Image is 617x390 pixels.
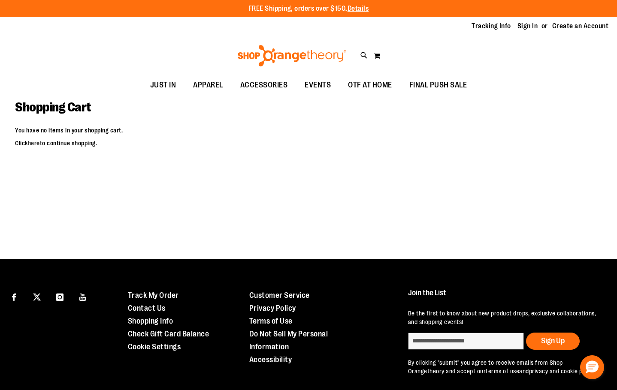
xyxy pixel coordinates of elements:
[249,317,293,325] a: Terms of Use
[408,309,601,326] p: Be the first to know about new product drops, exclusive collaborations, and shopping events!
[401,75,476,95] a: FINAL PUSH SALE
[305,75,331,95] span: EVENTS
[409,75,467,95] span: FINAL PUSH SALE
[236,45,348,66] img: Shop Orangetheory
[517,21,538,31] a: Sign In
[339,75,401,95] a: OTF AT HOME
[232,75,296,95] a: ACCESSORIES
[248,4,369,14] p: FREE Shipping, orders over $150.
[249,330,328,351] a: Do Not Sell My Personal Information
[52,289,67,304] a: Visit our Instagram page
[408,289,601,305] h4: Join the List
[128,317,173,325] a: Shopping Info
[150,75,176,95] span: JUST IN
[128,291,179,300] a: Track My Order
[6,289,21,304] a: Visit our Facebook page
[348,5,369,12] a: Details
[142,75,185,95] a: JUST IN
[486,368,519,375] a: terms of use
[184,75,232,95] a: APPAREL
[296,75,339,95] a: EVENTS
[348,75,392,95] span: OTF AT HOME
[128,330,209,338] a: Check Gift Card Balance
[15,139,602,147] p: Click to continue shopping.
[580,355,604,379] button: Hello, have a question? Let’s chat.
[249,304,296,312] a: Privacy Policy
[128,342,181,351] a: Cookie Settings
[193,75,223,95] span: APPAREL
[526,333,580,350] button: Sign Up
[249,291,310,300] a: Customer Service
[128,304,166,312] a: Contact Us
[28,140,40,147] a: here
[15,126,602,135] p: You have no items in your shopping cart.
[15,100,91,114] span: Shopping Cart
[408,358,601,375] p: By clicking "submit" you agree to receive emails from Shop Orangetheory and accept our and
[240,75,288,95] span: ACCESSORIES
[249,355,292,364] a: Accessibility
[541,336,565,345] span: Sign Up
[33,293,41,301] img: Twitter
[76,289,91,304] a: Visit our Youtube page
[30,289,45,304] a: Visit our X page
[472,21,511,31] a: Tracking Info
[408,333,524,350] input: enter email
[552,21,609,31] a: Create an Account
[529,368,596,375] a: privacy and cookie policy.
